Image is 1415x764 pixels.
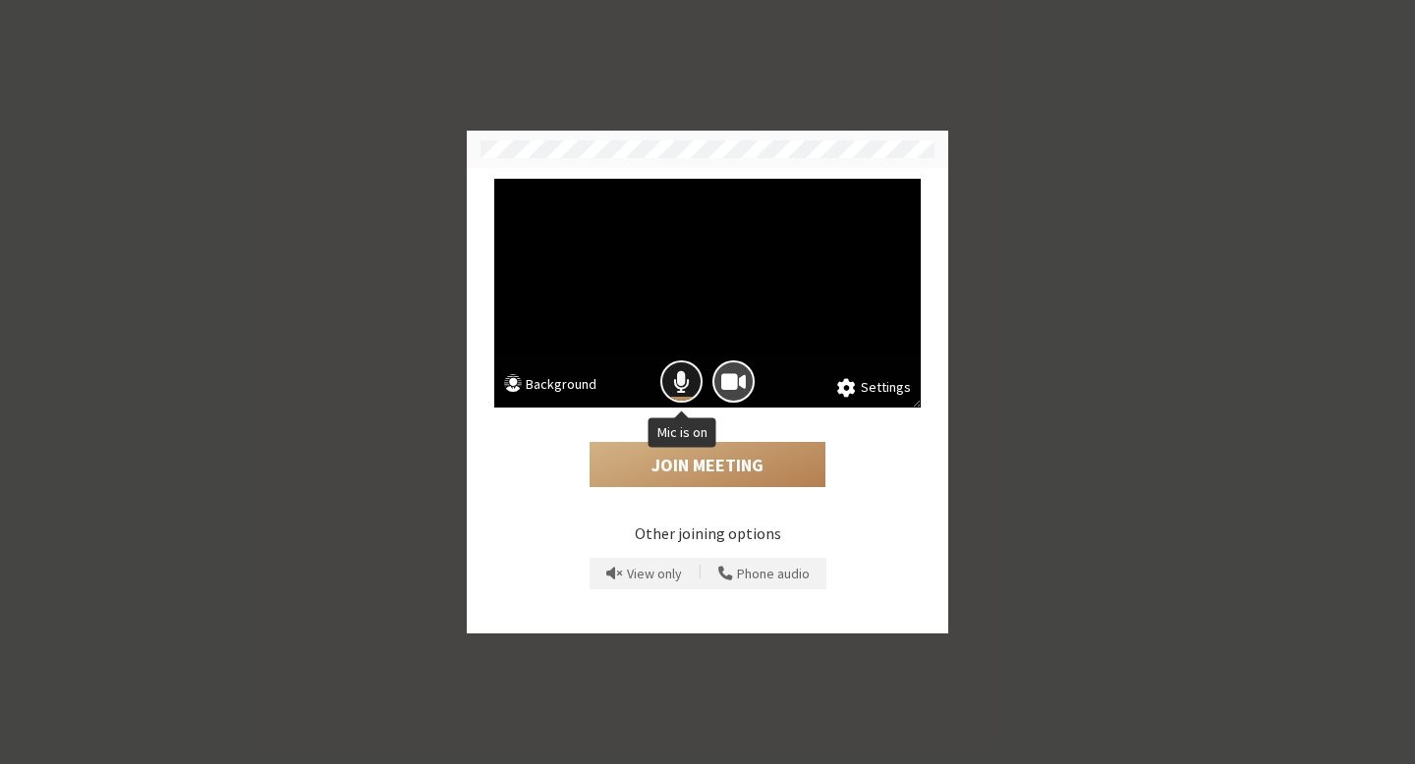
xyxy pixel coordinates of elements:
[837,377,911,399] button: Settings
[699,561,702,586] span: |
[590,442,825,487] button: Join Meeting
[737,567,810,581] span: Phone audio
[627,567,682,581] span: View only
[711,558,817,589] button: Use your phone for mic and speaker while you view the meeting on this device.
[712,360,755,403] button: Camera is on
[494,521,921,545] p: Other joining options
[660,360,703,403] button: Mic is on
[504,374,596,399] button: Background
[599,558,689,589] button: Prevent echo when there is already an active mic and speaker in the room.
